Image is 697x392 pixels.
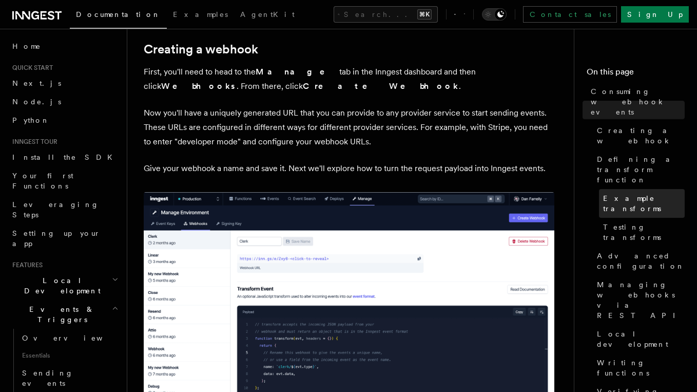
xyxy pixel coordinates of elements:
a: Examples [167,3,234,28]
a: Next.js [8,74,121,92]
a: Overview [18,329,121,347]
span: Node.js [12,98,61,106]
span: Example transforms [603,193,685,214]
a: Creating a webhook [593,121,685,150]
span: Advanced configuration [597,251,685,271]
p: Give your webhook a name and save it. Next we'll explore how to turn the request payload into Inn... [144,161,554,176]
span: Consuming webhook events [591,86,685,117]
a: Defining a transform function [593,150,685,189]
span: Your first Functions [12,172,73,190]
a: Documentation [70,3,167,29]
a: Advanced configuration [593,247,685,275]
strong: Webhooks [161,81,237,91]
a: Leveraging Steps [8,195,121,224]
button: Toggle dark mode [482,8,507,21]
span: Defining a transform function [597,154,685,185]
a: Sign Up [621,6,689,23]
a: Your first Functions [8,166,121,195]
a: Node.js [8,92,121,111]
a: Setting up your app [8,224,121,253]
a: Local development [593,325,685,353]
span: AgentKit [240,10,295,18]
span: Sending events [22,369,73,387]
span: Documentation [76,10,161,18]
a: Writing functions [593,353,685,382]
span: Local development [597,329,685,349]
span: Local Development [8,275,112,296]
span: Essentials [18,347,121,364]
a: AgentKit [234,3,301,28]
span: Inngest tour [8,138,57,146]
span: Leveraging Steps [12,200,99,219]
h4: On this page [587,66,685,82]
button: Local Development [8,271,121,300]
span: Next.js [12,79,61,87]
span: Managing webhooks via REST API [597,279,685,321]
a: Home [8,37,121,55]
span: Creating a webhook [597,125,685,146]
a: Testing transforms [599,218,685,247]
a: Contact sales [523,6,617,23]
span: Python [12,116,50,124]
strong: Create Webhook [303,81,459,91]
p: Now you'll have a uniquely generated URL that you can provide to any provider service to start se... [144,106,554,149]
span: Home [12,41,41,51]
span: Setting up your app [12,229,101,248]
span: Events & Triggers [8,304,112,325]
a: Python [8,111,121,129]
kbd: ⌘K [417,9,432,20]
a: Managing webhooks via REST API [593,275,685,325]
strong: Manage [256,67,339,77]
a: Consuming webhook events [587,82,685,121]
span: Overview [22,334,128,342]
span: Install the SDK [12,153,119,161]
a: Example transforms [599,189,685,218]
button: Events & Triggers [8,300,121,329]
a: Install the SDK [8,148,121,166]
p: First, you'll need to head to the tab in the Inngest dashboard and then click . From there, click . [144,65,554,94]
button: Search...⌘K [334,6,438,23]
span: Quick start [8,64,53,72]
span: Features [8,261,43,269]
span: Writing functions [597,358,685,378]
a: Creating a webhook [144,42,258,57]
span: Testing transforms [603,222,685,242]
span: Examples [173,10,228,18]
